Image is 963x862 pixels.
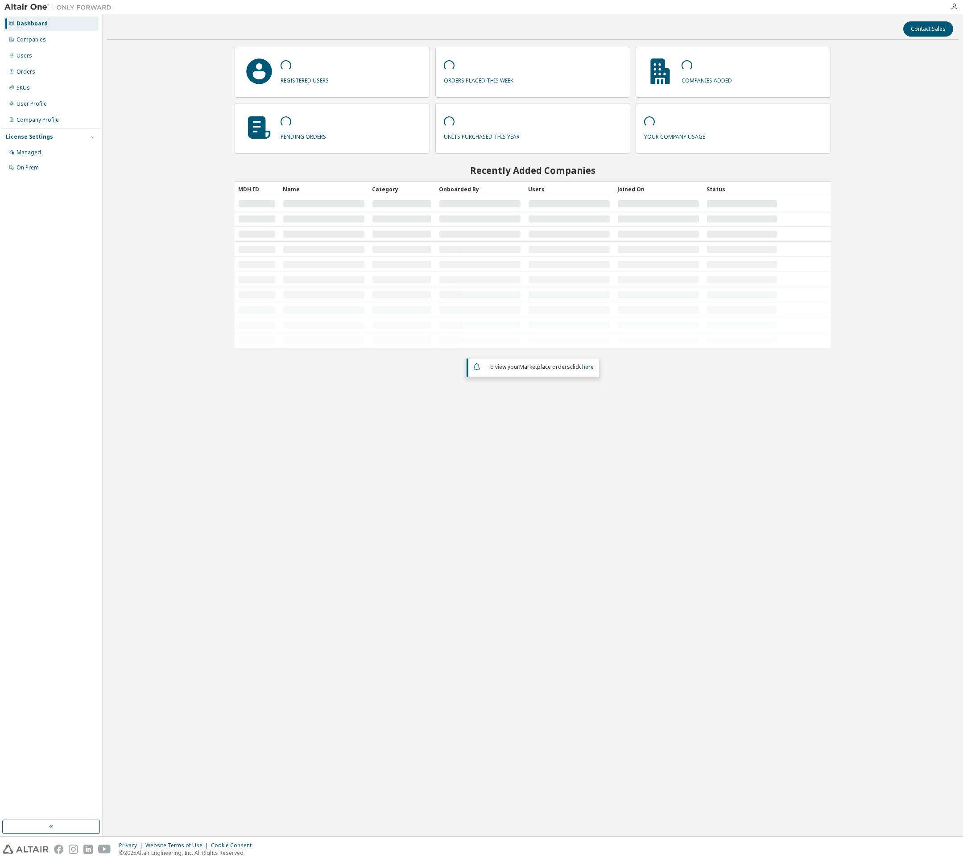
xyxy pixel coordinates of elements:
img: altair_logo.svg [3,845,49,854]
div: Managed [17,149,41,156]
img: facebook.svg [54,845,63,854]
div: SKUs [17,84,30,91]
div: Company Profile [17,116,59,124]
img: youtube.svg [98,845,111,854]
h2: Recently Added Companies [235,165,831,176]
div: User Profile [17,100,47,107]
div: MDH ID [238,182,276,196]
p: © 2025 Altair Engineering, Inc. All Rights Reserved. [119,849,257,857]
p: pending orders [281,130,326,140]
div: Onboarded By [439,182,521,196]
div: Website Terms of Use [145,842,211,849]
p: units purchased this year [444,130,520,140]
div: Name [283,182,365,196]
div: Users [17,52,32,59]
div: Users [528,182,610,196]
button: Contact Sales [903,21,953,37]
div: On Prem [17,164,39,171]
img: Altair One [4,3,116,12]
div: Orders [17,68,35,75]
em: Marketplace orders [519,363,570,371]
div: Joined On [617,182,699,196]
div: Status [707,182,777,196]
div: Dashboard [17,20,48,27]
div: Cookie Consent [211,842,257,849]
span: To view your click [487,363,594,371]
img: instagram.svg [69,845,78,854]
a: here [582,363,594,371]
div: Privacy [119,842,145,849]
p: companies added [682,74,732,84]
p: registered users [281,74,329,84]
div: Companies [17,36,46,43]
img: linkedin.svg [83,845,93,854]
p: orders placed this week [444,74,513,84]
div: Category [372,182,432,196]
div: License Settings [6,133,53,140]
p: your company usage [644,130,705,140]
